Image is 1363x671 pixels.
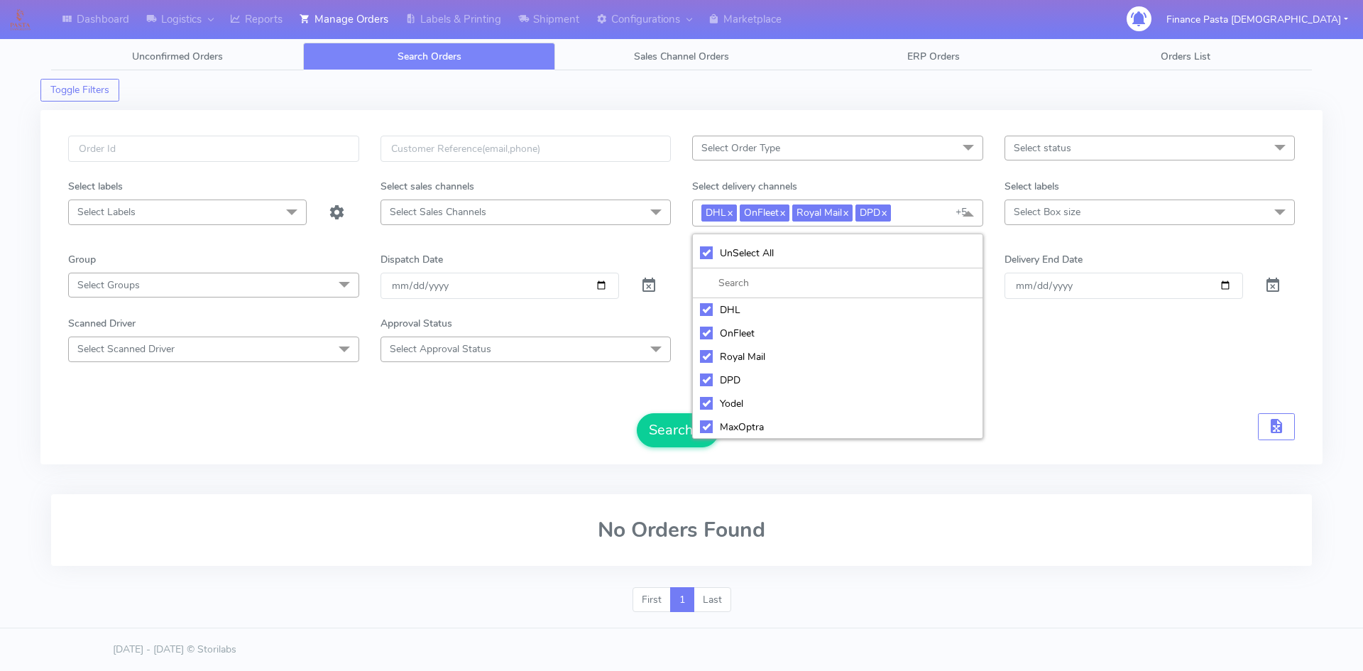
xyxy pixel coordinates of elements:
span: Select Order Type [701,141,780,155]
input: Order Id [68,136,359,162]
label: Select sales channels [381,179,474,194]
span: Search Orders [398,50,461,63]
a: x [779,204,785,219]
a: x [726,204,733,219]
label: Select delivery channels [692,179,797,194]
span: DHL [701,204,737,221]
span: Select status [1014,141,1071,155]
div: DHL [700,302,975,317]
div: MaxOptra [700,420,975,435]
div: UnSelect All [700,246,975,261]
label: Delivery End Date [1005,252,1083,267]
span: Select Sales Channels [390,205,486,219]
span: Orders List [1161,50,1210,63]
span: Select Groups [77,278,140,292]
label: Select labels [68,179,123,194]
span: Select Labels [77,205,136,219]
div: OnFleet [700,326,975,341]
a: 1 [670,587,694,613]
label: Approval Status [381,316,452,331]
button: Toggle Filters [40,79,119,102]
span: Select Box size [1014,205,1080,219]
span: Select Scanned Driver [77,342,175,356]
button: Finance Pasta [DEMOGRAPHIC_DATA] [1156,5,1359,34]
span: ERP Orders [907,50,960,63]
label: Group [68,252,96,267]
div: Royal Mail [700,349,975,364]
input: Customer Reference(email,phone) [381,136,672,162]
a: x [842,204,848,219]
span: DPD [855,204,891,221]
label: Select labels [1005,179,1059,194]
label: Dispatch Date [381,252,443,267]
span: Royal Mail [792,204,853,221]
div: DPD [700,373,975,388]
ul: Tabs [51,43,1312,70]
span: Sales Channel Orders [634,50,729,63]
span: Unconfirmed Orders [132,50,223,63]
button: Search [637,413,719,447]
input: multiselect-search [700,276,975,290]
h2: No Orders Found [68,518,1295,542]
span: Select Approval Status [390,342,491,356]
span: OnFleet [740,204,789,221]
a: x [880,204,887,219]
label: Scanned Driver [68,316,136,331]
div: Yodel [700,396,975,411]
